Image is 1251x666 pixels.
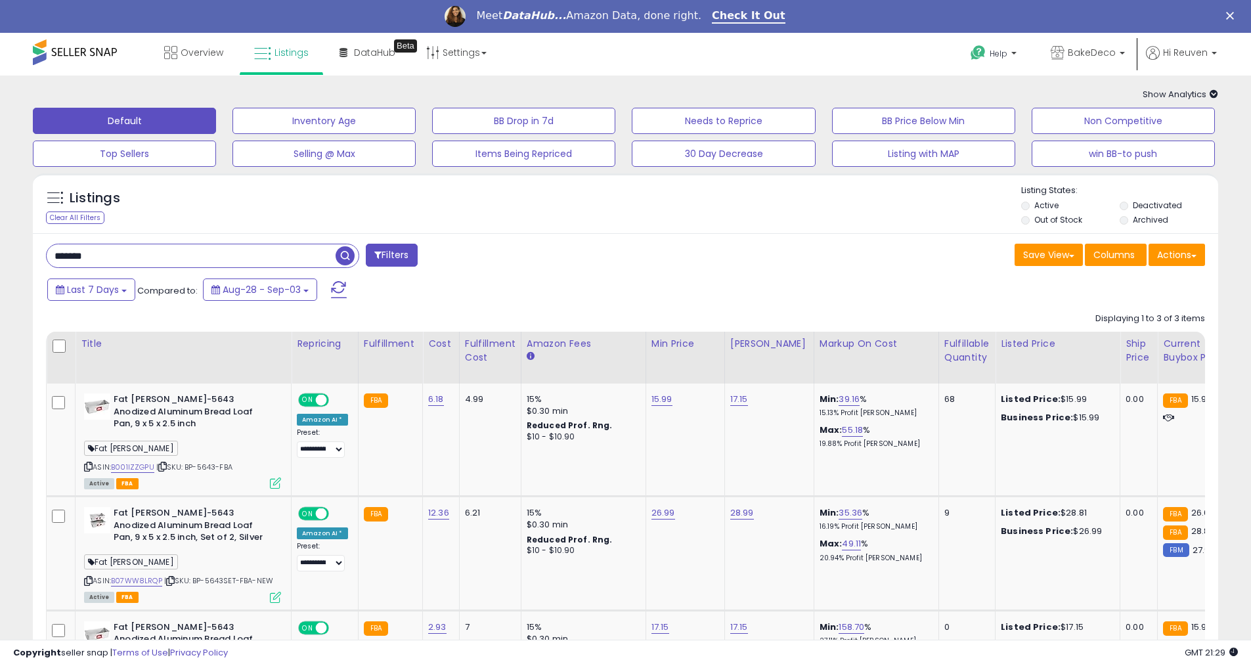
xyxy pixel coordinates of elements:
span: All listings currently available for purchase on Amazon [84,592,114,603]
p: 16.19% Profit [PERSON_NAME] [820,522,929,531]
a: 26.99 [651,506,675,520]
div: Displaying 1 to 3 of 3 items [1095,313,1205,325]
a: BakeDeco [1041,33,1135,76]
div: % [820,507,929,531]
a: B001IZZGPU [111,462,154,473]
a: Help [960,35,1030,76]
div: Amazon AI * [297,414,348,426]
span: Hi Reuven [1163,46,1208,59]
span: OFF [327,508,348,520]
div: % [820,621,929,646]
label: Out of Stock [1034,214,1082,225]
button: Last 7 Days [47,278,135,301]
a: 49.11 [842,537,861,550]
button: BB Price Below Min [832,108,1015,134]
div: $0.30 min [527,405,636,417]
p: Listing States: [1021,185,1218,197]
span: FBA [116,478,139,489]
button: Needs to Reprice [632,108,815,134]
a: Check It Out [712,9,785,24]
div: 0 [944,621,985,633]
small: FBA [1163,507,1187,522]
span: BakeDeco [1068,46,1116,59]
a: Terms of Use [112,646,168,659]
div: 15% [527,393,636,405]
div: 7 [465,621,511,633]
div: Tooltip anchor [394,39,417,53]
div: $0.30 min [527,519,636,531]
b: Listed Price: [1001,393,1061,405]
small: FBA [1163,621,1187,636]
button: Save View [1015,244,1083,266]
div: % [820,424,929,449]
a: 12.36 [428,506,449,520]
div: $15.99 [1001,412,1110,424]
span: Columns [1093,248,1135,261]
img: 31XvI5I4zgL._SL40_.jpg [84,507,110,533]
div: seller snap | | [13,647,228,659]
span: DataHub [354,46,395,59]
a: 55.18 [842,424,863,437]
div: Min Price [651,337,719,351]
p: 19.88% Profit [PERSON_NAME] [820,439,929,449]
div: Listed Price [1001,337,1114,351]
img: 31MtS+i5IzL._SL40_.jpg [84,393,110,420]
div: Current Buybox Price [1163,337,1231,365]
div: Preset: [297,542,348,571]
span: Listings [274,46,309,59]
img: 31MtS+i5IzL._SL40_.jpg [84,621,110,648]
button: Aug-28 - Sep-03 [203,278,317,301]
label: Deactivated [1133,200,1182,211]
div: 15% [527,507,636,519]
a: 17.15 [651,621,669,634]
div: 9 [944,507,985,519]
b: Listed Price: [1001,506,1061,519]
a: Privacy Policy [170,646,228,659]
i: DataHub... [502,9,566,22]
div: Fulfillment [364,337,417,351]
b: Business Price: [1001,525,1073,537]
span: 28.81 [1191,525,1212,537]
button: 30 Day Decrease [632,141,815,167]
span: 15.99 [1191,393,1212,405]
small: FBA [364,621,388,636]
a: 35.36 [839,506,862,520]
button: Top Sellers [33,141,216,167]
div: 6.21 [465,507,511,519]
div: 0.00 [1126,507,1147,519]
div: 4.99 [465,393,511,405]
button: BB Drop in 7d [432,108,615,134]
b: Business Price: [1001,639,1073,652]
small: FBA [364,393,388,408]
div: % [820,538,929,562]
span: | SKU: BP-5643SET-FBA-NEW [164,575,273,586]
i: Get Help [970,45,986,61]
span: ON [299,508,316,520]
img: Profile image for Georgie [445,6,466,27]
span: ON [299,622,316,633]
div: Close [1226,12,1239,20]
small: Amazon Fees. [527,351,535,363]
div: $15.99 [1001,393,1110,405]
div: $28.81 [1001,507,1110,519]
button: Inventory Age [232,108,416,134]
h5: Listings [70,189,120,208]
span: Fat [PERSON_NAME] [84,554,178,569]
div: Preset: [297,428,348,458]
p: 20.94% Profit [PERSON_NAME] [820,554,929,563]
a: Hi Reuven [1146,46,1217,76]
span: Last 7 Days [67,283,119,296]
div: 0.00 [1126,621,1147,633]
button: Columns [1085,244,1147,266]
label: Active [1034,200,1059,211]
div: Cost [428,337,454,351]
b: Fat [PERSON_NAME]-5643 Anodized Aluminum Bread Loaf Pan, 9 x 5 x 2.5 inch [114,393,273,433]
span: 2025-09-11 21:29 GMT [1185,646,1238,659]
a: B07WW8LRQP [111,575,162,587]
span: Fat [PERSON_NAME] [84,441,178,456]
a: 6.18 [428,393,444,406]
div: Repricing [297,337,353,351]
div: $0.30 min [527,633,636,645]
div: 68 [944,393,985,405]
span: | SKU: BP-5643-FBA [156,462,232,472]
